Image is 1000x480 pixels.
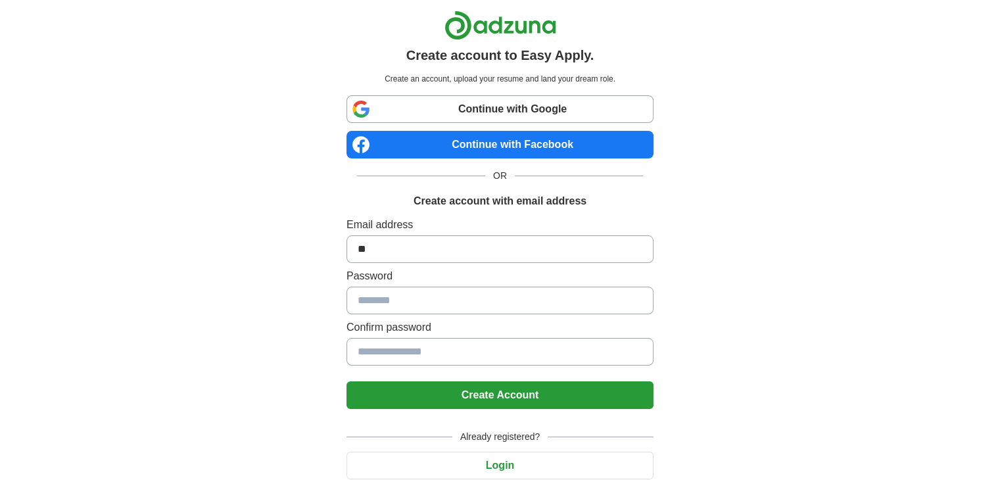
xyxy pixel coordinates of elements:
a: Continue with Google [346,95,654,123]
p: Create an account, upload your resume and land your dream role. [349,73,651,85]
button: Create Account [346,381,654,409]
span: Already registered? [452,430,548,444]
label: Password [346,268,654,284]
h1: Create account with email address [414,193,586,209]
span: OR [485,169,515,183]
button: Login [346,452,654,479]
a: Login [346,460,654,471]
label: Email address [346,217,654,233]
label: Confirm password [346,320,654,335]
a: Continue with Facebook [346,131,654,158]
img: Adzuna logo [444,11,556,40]
h1: Create account to Easy Apply. [406,45,594,65]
